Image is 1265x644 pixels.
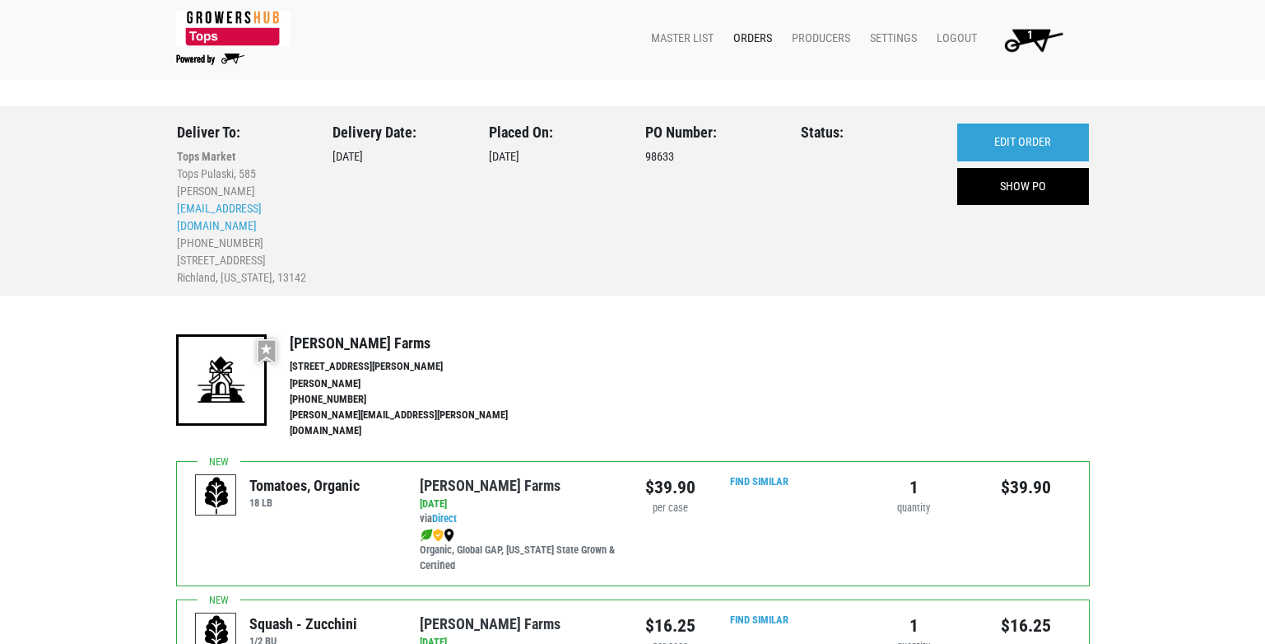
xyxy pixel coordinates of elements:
[420,529,433,542] img: leaf-e5c59151409436ccce96b2ca1b28e03c.png
[420,615,560,632] a: [PERSON_NAME] Farms
[897,502,930,514] span: quantity
[177,150,235,163] b: Tops Market
[1027,28,1033,42] span: 1
[176,334,267,425] img: 19-7441ae2ccb79c876ff41c34f3bd0da69.png
[433,529,444,542] img: safety-e55c860ca8c00a9c171001a62a92dabd.png
[177,183,309,200] li: [PERSON_NAME]
[176,54,244,65] img: Powered by Big Wheelbarrow
[333,124,464,287] div: [DATE]
[420,477,560,494] a: [PERSON_NAME] Farms
[645,124,777,142] h3: PO Number:
[290,408,543,439] li: [PERSON_NAME][EMAIL_ADDRESS][PERSON_NAME][DOMAIN_NAME]
[177,202,262,232] a: [EMAIL_ADDRESS][DOMAIN_NAME]
[489,124,621,287] div: [DATE]
[176,11,291,46] img: 279edf242af8f9d49a69d9d2afa010fb.png
[645,150,674,164] span: 98633
[177,166,309,183] li: Tops Pulaski, 585
[720,23,779,54] a: Orders
[870,613,958,639] div: 1
[290,334,543,352] h4: [PERSON_NAME] Farms
[984,23,1077,56] a: 1
[801,124,932,142] h3: Status:
[870,474,958,501] div: 1
[420,497,620,574] div: via
[420,527,620,574] div: Organic, Global GAP, [US_STATE] State Grown & Certified
[333,124,464,142] h3: Delivery Date:
[983,474,1071,501] div: $39.90
[489,124,621,142] h3: Placed On:
[196,475,237,516] img: placeholder-variety-43d6402dacf2d531de610a020419775a.svg
[730,614,788,626] a: Find Similar
[177,235,309,252] li: [PHONE_NUMBER]
[290,392,543,408] li: [PHONE_NUMBER]
[645,474,695,501] div: $39.90
[249,497,360,509] h6: 18 LB
[645,613,695,639] div: $16.25
[177,269,309,287] li: Richland, [US_STATE], 13142
[983,613,1071,639] div: $16.25
[645,501,695,516] div: per case
[177,124,309,142] h3: Deliver To:
[638,23,720,54] a: Master List
[444,529,454,542] img: map_marker-0e94453035b3232a4d21701695807de9.png
[177,252,309,269] li: [STREET_ADDRESS]
[857,23,923,54] a: Settings
[290,376,543,392] li: [PERSON_NAME]
[957,168,1089,206] a: SHOW PO
[290,359,543,375] li: [STREET_ADDRESS][PERSON_NAME]
[997,23,1070,56] img: Cart
[779,23,857,54] a: Producers
[730,475,788,488] a: Find Similar
[249,474,360,497] div: Tomatoes, Organic
[957,124,1089,161] a: EDIT ORDER
[432,512,457,525] a: Direct
[249,613,357,635] div: Squash - Zucchini
[923,23,984,54] a: Logout
[420,497,620,512] div: [DATE]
